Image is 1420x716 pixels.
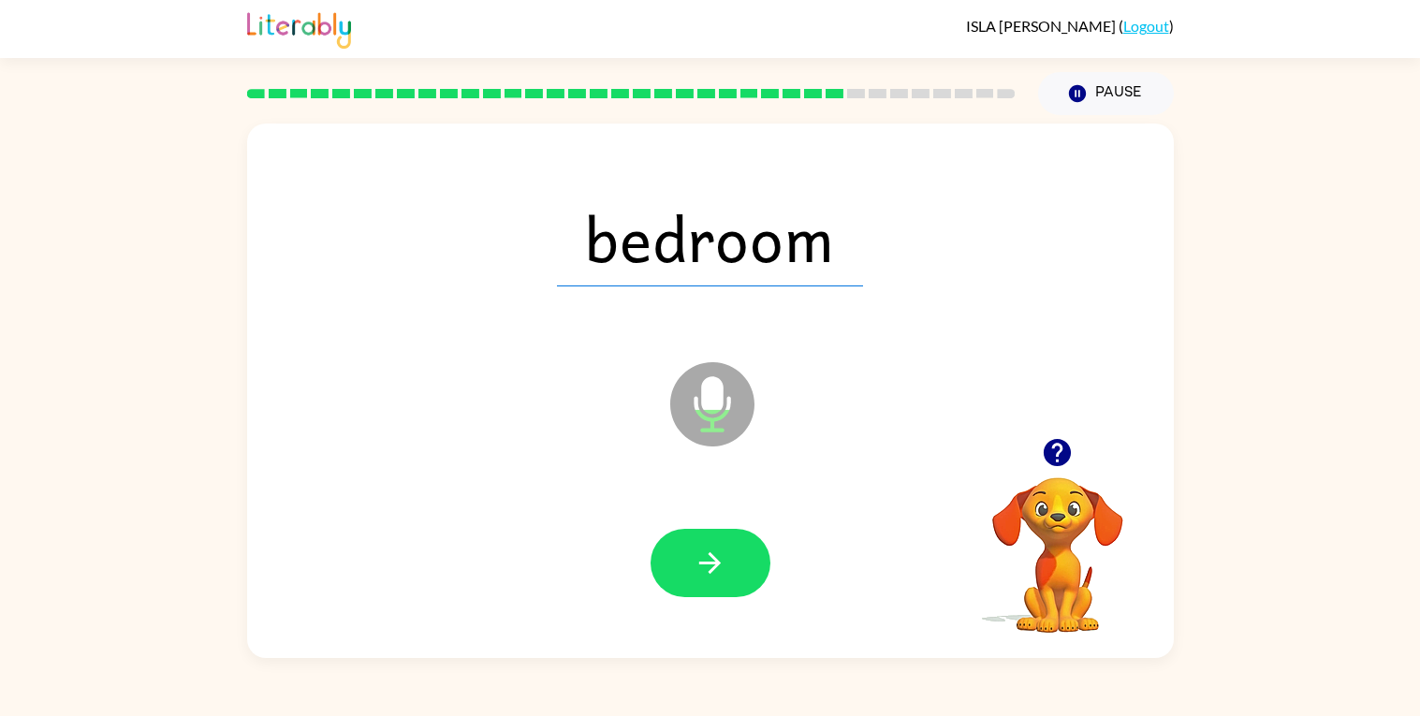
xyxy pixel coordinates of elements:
[966,17,1119,35] span: ISLA [PERSON_NAME]
[1123,17,1169,35] a: Logout
[966,17,1174,35] div: ( )
[247,7,351,49] img: Literably
[964,448,1151,636] video: Your browser must support playing .mp4 files to use Literably. Please try using another browser.
[557,189,863,286] span: bedroom
[1038,72,1174,115] button: Pause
